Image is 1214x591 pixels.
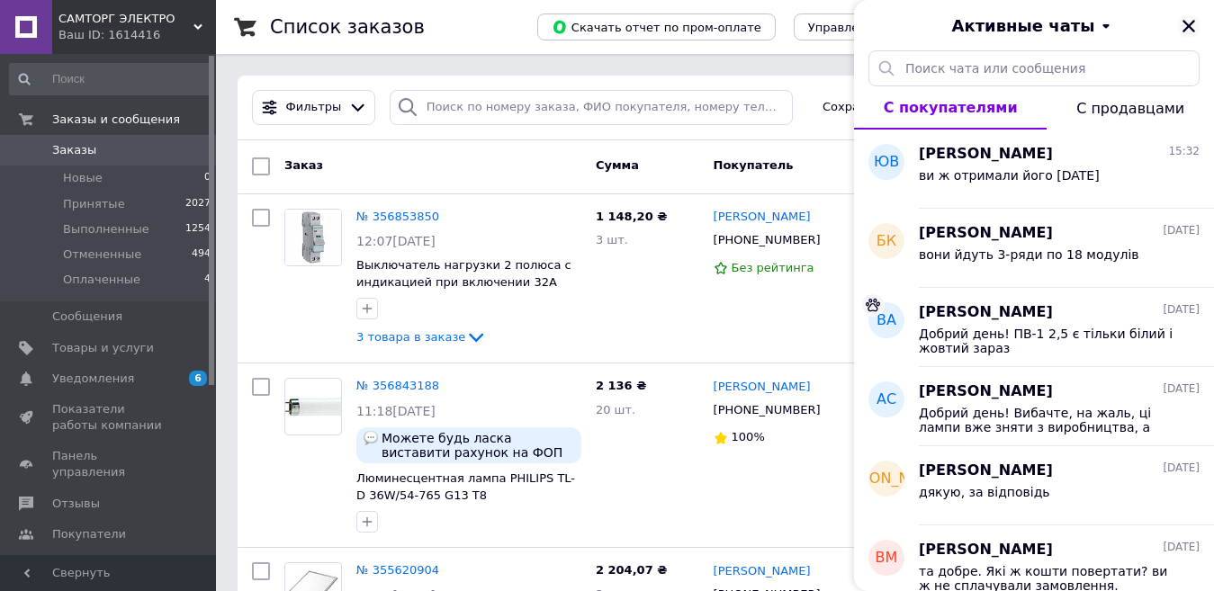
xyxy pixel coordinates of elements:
[356,330,487,344] a: 3 товара в заказе
[52,401,166,434] span: Показатели работы компании
[58,27,216,43] div: Ваш ID: 1614416
[390,90,793,125] input: Поиск по номеру заказа, ФИО покупателя, номеру телефона, Email, номеру накладной
[823,99,969,116] span: Сохраненные фильтры:
[52,371,134,387] span: Уведомления
[284,209,342,266] a: Фото товару
[919,406,1174,434] span: Добрий день! Вибачте, на жаль, ці лампи вже зняти з виробництва, а залишків вже немає.
[874,152,899,173] span: ЮВ
[63,170,103,186] span: Новые
[808,21,949,34] span: Управление статусами
[356,258,571,305] a: Выключатель нагрузки 2 полюса с индикацией при включении 32А 230W SBT232 [PERSON_NAME]
[204,170,211,186] span: 0
[270,16,425,38] h1: Список заказов
[919,247,1139,262] span: вони йдуть 3-ряди по 18 модулів
[1163,381,1200,397] span: [DATE]
[904,14,1164,38] button: Активные чаты
[596,210,667,223] span: 1 148,20 ₴
[854,209,1214,288] button: БК[PERSON_NAME][DATE]вони йдуть 3-ряди по 18 модулів
[364,431,378,445] img: :speech_balloon:
[63,221,149,237] span: Выполненные
[596,158,639,172] span: Сумма
[284,158,323,172] span: Заказ
[877,231,896,252] span: БК
[52,309,122,325] span: Сообщения
[382,431,574,460] span: Можете будь ласка виставити рахунок на ФОП [PERSON_NAME], 2607706172, м. [GEOGRAPHIC_DATA], вул. ...
[1047,86,1214,130] button: С продавцами
[827,469,947,489] span: [PERSON_NAME]
[876,548,898,569] span: ВМ
[537,13,776,40] button: Скачать отчет по пром-оплате
[63,246,141,263] span: Отмененные
[854,130,1214,209] button: ЮВ[PERSON_NAME]15:32ви ж отримали його [DATE]
[1163,302,1200,318] span: [DATE]
[714,158,794,172] span: Покупатель
[63,196,125,212] span: Принятые
[732,430,765,443] span: 100%
[356,379,439,392] a: № 356843188
[552,19,761,35] span: Скачать отчет по пром-оплате
[794,13,964,40] button: Управление статусами
[185,196,211,212] span: 2027
[192,246,211,263] span: 494
[356,471,575,502] a: Люминесцентная лампа PHILIPS TL-D 36W/54-765 G13 T8
[356,404,436,418] span: 11:18[DATE]
[1178,15,1200,37] button: Закрыть
[854,288,1214,367] button: ВА[PERSON_NAME][DATE]Добрий день! ПВ-1 2,5 є тільки білий і жовтий зараз
[356,330,465,344] span: 3 товара в заказе
[1076,100,1184,117] span: С продавцами
[596,379,646,392] span: 2 136 ₴
[919,223,1053,244] span: [PERSON_NAME]
[356,210,439,223] a: № 356853850
[1163,461,1200,476] span: [DATE]
[1163,223,1200,238] span: [DATE]
[884,99,1018,116] span: С покупателями
[732,261,814,274] span: Без рейтинга
[52,526,126,542] span: Покупатели
[919,381,1053,402] span: [PERSON_NAME]
[189,371,207,386] span: 6
[58,11,193,27] span: САМТОРГ ЭЛЕКТРО
[877,390,896,410] span: АС
[9,63,212,95] input: Поиск
[185,221,211,237] span: 1254
[919,168,1100,183] span: ви ж отримали його [DATE]
[854,367,1214,446] button: АС[PERSON_NAME][DATE]Добрий день! Вибачте, на жаль, ці лампи вже зняти з виробництва, а залишків ...
[714,209,811,226] a: [PERSON_NAME]
[52,340,154,356] span: Товары и услуги
[286,99,342,116] span: Фильтры
[52,496,100,512] span: Отзывы
[1163,540,1200,555] span: [DATE]
[52,448,166,480] span: Панель управления
[596,563,667,577] span: 2 204,07 ₴
[710,228,824,252] div: [PHONE_NUMBER]
[854,446,1214,525] button: [PERSON_NAME][PERSON_NAME][DATE]дякую, за відповідь
[52,142,96,158] span: Заказы
[919,461,1053,481] span: [PERSON_NAME]
[919,540,1053,560] span: [PERSON_NAME]
[854,86,1047,130] button: С покупателями
[285,210,341,265] img: Фото товару
[285,397,341,418] img: Фото товару
[919,485,1050,499] span: дякую, за відповідь
[356,563,439,577] a: № 355620904
[919,144,1053,165] span: [PERSON_NAME]
[710,398,824,422] div: [PHONE_NUMBER]
[868,50,1200,86] input: Поиск чата или сообщения
[356,234,436,248] span: 12:07[DATE]
[596,233,628,246] span: 3 шт.
[714,379,811,396] a: [PERSON_NAME]
[52,112,180,128] span: Заказы и сообщения
[284,378,342,435] a: Фото товару
[877,310,896,331] span: ВА
[714,563,811,580] a: [PERSON_NAME]
[204,272,211,288] span: 4
[919,327,1174,355] span: Добрий день! ПВ-1 2,5 є тільки білий і жовтий зараз
[1168,144,1200,159] span: 15:32
[919,302,1053,323] span: [PERSON_NAME]
[952,14,1095,38] span: Активные чаты
[596,403,635,416] span: 20 шт.
[63,272,140,288] span: Оплаченные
